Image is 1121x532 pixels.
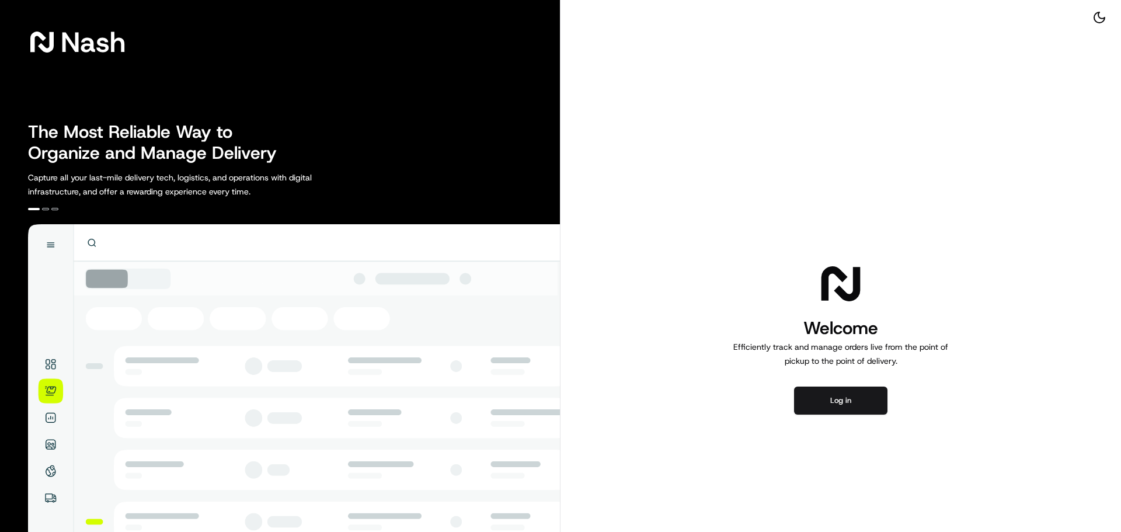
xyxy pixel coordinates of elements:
p: Capture all your last-mile delivery tech, logistics, and operations with digital infrastructure, ... [28,171,364,199]
h1: Welcome [729,317,953,340]
span: Nash [61,30,126,54]
h2: The Most Reliable Way to Organize and Manage Delivery [28,121,290,164]
p: Efficiently track and manage orders live from the point of pickup to the point of delivery. [729,340,953,368]
button: Log in [794,387,887,415]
